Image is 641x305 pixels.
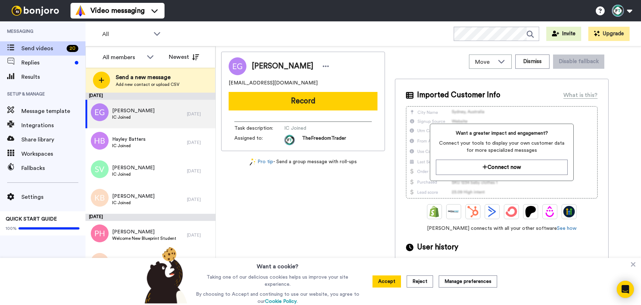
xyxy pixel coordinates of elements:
[250,158,273,166] a: Pro tip
[91,189,109,207] img: kb.png
[91,132,109,150] img: hb.png
[163,50,204,64] button: Newest
[221,158,385,166] div: - Send a group message with roll-ups
[436,130,567,137] span: Want a greater impact and engagement?
[112,257,155,264] span: [PERSON_NAME]
[21,73,85,81] span: Results
[429,206,440,217] img: Shopify
[112,114,155,120] span: IC Joined
[21,58,72,67] span: Replies
[515,55,549,69] button: Dismiss
[417,90,500,100] span: Imported Customer Info
[588,27,630,41] button: Upgrade
[112,136,146,143] span: Hayley Batters
[112,143,146,149] span: IC Joined
[112,236,176,241] span: Welcome New Blueprint Student
[187,197,212,202] div: [DATE]
[21,150,85,158] span: Workspaces
[21,107,85,115] span: Message template
[234,135,284,145] span: Assigned to:
[112,107,155,114] span: [PERSON_NAME]
[187,232,212,238] div: [DATE]
[506,206,517,217] img: ConvertKit
[21,121,85,130] span: Integrations
[553,55,604,69] button: Disable fallback
[229,79,318,87] span: [EMAIL_ADDRESS][DOMAIN_NAME]
[407,275,433,288] button: Reject
[21,44,64,53] span: Send videos
[436,140,567,154] span: Connect your tools to display your own customer data for more specialized messages
[436,160,567,175] button: Connect now
[6,217,57,222] span: QUICK START GUIDE
[557,226,577,231] a: See how
[194,291,361,305] p: By choosing to Accept and continuing to use our website, you agree to our .
[91,224,109,242] img: ph.png
[75,5,86,16] img: vm-color.svg
[265,299,297,304] a: Cookie Policy
[525,206,536,217] img: Patreon
[417,242,458,253] span: User history
[67,45,78,52] div: 20
[21,164,85,172] span: Fallbacks
[486,206,498,217] img: ActiveCampaign
[138,247,191,304] img: bear-with-cookie.png
[112,164,155,171] span: [PERSON_NAME]
[252,61,313,72] span: [PERSON_NAME]
[229,92,377,110] button: Record
[284,135,295,145] img: aa511383-47eb-4547-b70f-51257f42bea2-1630295480.jpg
[187,111,212,117] div: [DATE]
[102,30,150,38] span: All
[112,171,155,177] span: IC Joined
[112,193,155,200] span: [PERSON_NAME]
[91,103,109,121] img: eg.png
[475,58,494,66] span: Move
[116,82,179,87] span: Add new contact or upload CSV
[617,281,634,298] div: Open Intercom Messenger
[544,206,556,217] img: Drip
[21,135,85,144] span: Share library
[194,274,361,288] p: Taking one of our delicious cookies helps us improve your site experience.
[229,57,246,75] img: Image of Edwin Granada
[91,160,109,178] img: sv.png
[6,226,17,231] span: 100%
[284,125,352,132] span: IC Joined
[9,6,62,16] img: bj-logo-header-white.svg
[467,206,479,217] img: Hubspot
[187,140,212,145] div: [DATE]
[302,135,346,145] span: TheFreedomTrader
[112,228,176,236] span: [PERSON_NAME]
[85,214,215,221] div: [DATE]
[116,73,179,82] span: Send a new message
[21,193,85,201] span: Settings
[187,168,212,174] div: [DATE]
[406,225,598,232] span: [PERSON_NAME] connects with all your other software
[563,206,575,217] img: GoHighLevel
[563,91,598,99] div: What is this?
[448,206,459,217] img: Ontraport
[85,93,215,100] div: [DATE]
[90,6,145,16] span: Video messaging
[112,200,155,206] span: IC Joined
[234,125,284,132] span: Task description :
[257,258,298,271] h3: Want a cookie?
[103,53,143,62] div: All members
[546,27,581,41] button: Invite
[250,158,256,166] img: magic-wand.svg
[372,275,401,288] button: Accept
[439,275,497,288] button: Manage preferences
[91,253,109,271] img: js.png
